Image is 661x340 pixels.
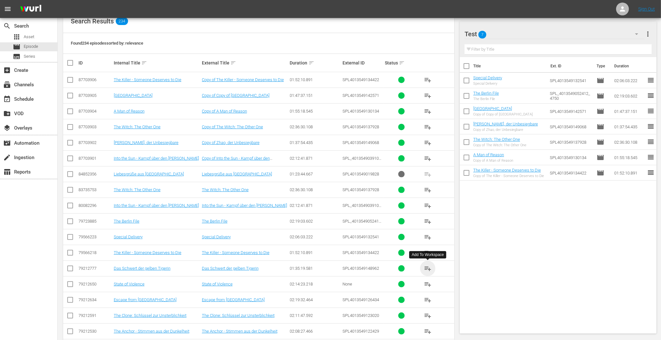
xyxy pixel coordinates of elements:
span: playlist_add [424,202,432,209]
th: Ext. ID [547,57,593,75]
span: SPL4013549134422 [343,77,379,82]
a: [GEOGRAPHIC_DATA] [473,106,512,111]
span: playlist_add [424,217,432,225]
div: The Berlin File [473,97,499,101]
button: playlist_add [420,119,435,135]
span: SPL4013549126434 [343,297,379,302]
span: playlist_add [424,280,432,288]
td: SPL4013549149068 [548,119,594,134]
span: 234 [116,17,128,25]
button: playlist_add [420,245,435,260]
a: [GEOGRAPHIC_DATA] [114,93,153,98]
span: playlist_add [424,186,432,194]
span: SPL4013549142571 [343,93,379,98]
img: ans4CAIJ8jUAAAAAAAAAAAAAAAAAAAAAAAAgQb4GAAAAAAAAAAAAAAAAAAAAAAAAJMjXAAAAAAAAAAAAAAAAAAAAAAAAgAT5G... [15,2,46,17]
a: Sign Out [638,6,655,12]
span: playlist_add [424,92,432,99]
div: 01:47:37.151 [290,93,341,98]
th: Type [593,57,610,75]
a: State of Violence [202,282,233,286]
span: SPL4013549132541 [343,234,379,239]
span: playlist_add [424,107,432,115]
a: [PERSON_NAME], der Unbesiegbare [114,140,178,145]
span: Reports [3,168,11,176]
span: more_vert [644,30,652,38]
div: 84852356 [78,172,112,176]
span: movie [13,43,21,51]
div: Status [385,59,418,67]
a: The Killer - Someone Deserves to Die [202,250,269,255]
button: playlist_add [420,151,435,166]
div: 87703901 [78,156,112,161]
span: SPL4013549130134 [343,109,379,114]
span: Episode [597,154,604,161]
a: Special Delivery [202,234,231,239]
button: playlist_add [420,308,435,323]
div: 01:37:54.435 [290,140,341,145]
button: playlist_add [420,72,435,88]
div: Add To Workspace [412,252,444,258]
span: Channels [3,81,11,89]
td: 02:19:03.602 [612,88,647,104]
a: Into the Sun - Kampf über den [PERSON_NAME] [114,156,199,161]
span: SPL4013549149068 [343,140,379,145]
div: Copy of A Man of Reason [473,158,513,163]
div: 87703905 [78,93,112,98]
td: 01:55:18.545 [612,150,647,165]
td: 01:47:37.151 [612,104,647,119]
span: apps [13,33,21,41]
span: Episode [597,169,604,177]
div: 80082296 [78,203,112,208]
div: 02:14:23.218 [290,282,341,286]
span: Episode [597,123,604,131]
td: SPL4013549142571 [548,104,594,119]
div: 02:08:27.466 [290,329,341,334]
div: Copy of The Witch: The Other One [473,143,526,147]
span: SPL_4013549039109_4496 [343,203,381,213]
span: Found 234 episodes sorted by: relevance [71,41,143,46]
span: playlist_add [424,139,432,147]
span: reorder [647,138,655,146]
td: SPL_4013549052412_4750 [548,88,594,104]
div: 02:36:30.108 [290,124,341,129]
div: 01:35:19.581 [290,266,341,271]
th: Duration [610,57,649,75]
span: playlist_add [424,249,432,257]
td: 02:36:30.108 [612,134,647,150]
button: playlist_add [420,198,435,213]
a: The Witch: The Other One [114,124,161,129]
span: playlist_add [424,76,432,84]
span: SPL4013549148962 [343,266,379,271]
span: SPL4013549122429 [343,329,379,334]
a: A Man of Reason [473,152,504,157]
div: 01:52:10.891 [290,77,341,82]
td: SPL4013549134422 [548,165,594,181]
div: 02:12:41.871 [290,203,341,208]
a: Das Schwert der gelben Tigerin [202,266,259,271]
div: 87703904 [78,109,112,114]
a: Copy of Zhao, der Unbesiegbare [202,140,260,145]
span: Episode [24,43,38,50]
span: Schedule [3,95,11,103]
div: 79566218 [78,250,112,255]
span: Series [24,53,35,60]
span: reorder [647,76,655,84]
td: 01:52:10.891 [612,165,647,181]
a: A Man of Reason [114,109,145,114]
a: Copy of The Killer - Someone Deserves to Die [202,77,284,82]
a: Special Delivery [473,75,502,80]
th: Title [473,57,547,75]
a: The Witch: The Other One [114,187,161,192]
div: External Title [202,59,288,67]
div: 79212777 [78,266,112,271]
div: 02:06:03.222 [290,234,341,239]
div: 02:11:47.592 [290,313,341,318]
button: playlist_add [420,292,435,308]
span: sort [309,60,314,66]
td: 01:37:54.435 [612,119,647,134]
a: Liebesgrüße aus [GEOGRAPHIC_DATA] [114,172,184,176]
div: 02:12:41.871 [290,156,341,161]
span: Episode [597,138,604,146]
div: Copy of Copy of [GEOGRAPHIC_DATA] [473,112,533,116]
a: Copy of Copy of [GEOGRAPHIC_DATA] [202,93,269,98]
